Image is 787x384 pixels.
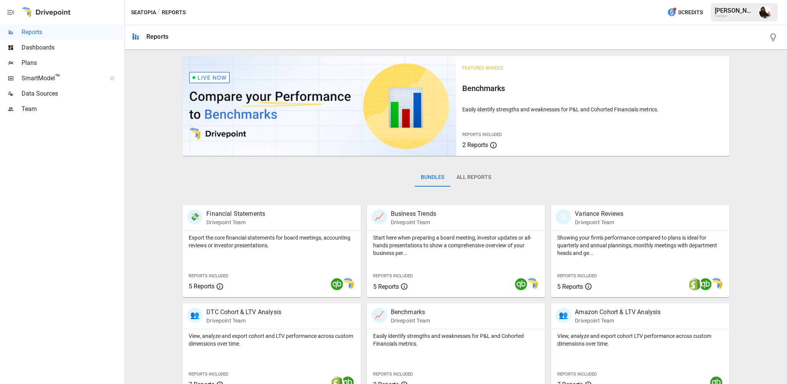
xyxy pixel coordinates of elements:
[415,168,450,187] button: Bundles
[462,82,723,94] h6: Benchmarks
[759,6,772,18] img: Ryan Dranginis
[557,332,723,348] p: View, analyze and export cohort LTV performance across custom dimensions over time.
[342,278,354,290] img: smart model
[373,332,539,348] p: Easily identify strengths and weaknesses for P&L and Cohorted Financials metrics.
[462,106,723,113] p: Easily identify strengths and weaknesses for P&L and Cohorted Financials metrics.
[557,234,723,257] p: Showing your firm's performance compared to plans is ideal for quarterly and annual plannings, mo...
[187,209,203,225] div: 💸
[462,65,503,71] span: Featured Bundle
[575,218,623,226] p: Drivepoint Team
[715,14,755,18] div: Seatopia
[710,278,722,290] img: smart model
[146,33,168,40] div: Reports
[575,317,661,324] p: Drivepoint Team
[664,5,706,20] button: 0Credits
[575,209,623,218] p: Variance Reviews
[187,308,203,323] div: 👥
[331,278,343,290] img: quickbooks
[22,104,123,114] span: Team
[22,74,101,83] span: SmartModel
[189,332,355,348] p: View, analyze and export cohort and LTV performance across custom dimensions over time.
[462,132,502,137] span: Reports Included
[373,372,413,377] span: Reports Included
[373,234,539,257] p: Start here when preparing a board meeting, investor updates or all-hands presentations to show a ...
[462,141,488,149] span: 2 Reports
[373,273,413,278] span: Reports Included
[391,317,430,324] p: Drivepoint Team
[557,283,583,290] span: 5 Reports
[391,308,430,317] p: Benchmarks
[450,168,497,187] button: All Reports
[189,273,228,278] span: Reports Included
[755,2,776,23] button: Ryan Dranginis
[715,7,755,14] div: [PERSON_NAME]
[206,317,281,324] p: Drivepoint Team
[556,308,571,323] div: 👥
[556,209,571,225] div: 🗓
[372,209,387,225] div: 📈
[183,56,456,156] img: video thumbnail
[55,73,60,82] span: ™
[206,308,281,317] p: DTC Cohort & LTV Analysis
[699,278,712,290] img: quickbooks
[206,218,265,226] p: Drivepoint Team
[372,308,387,323] div: 📈
[22,58,123,68] span: Plans
[575,308,661,317] p: Amazon Cohort & LTV Analysis
[391,218,436,226] p: Drivepoint Team
[189,283,214,290] span: 5 Reports
[678,8,703,17] span: 0 Credits
[22,89,123,98] span: Data Sources
[189,234,355,249] p: Export the core financial statements for board meetings, accounting reviews or investor presentat...
[557,372,597,377] span: Reports Included
[373,283,399,290] span: 5 Reports
[689,278,701,290] img: shopify
[131,8,156,17] button: Seatopia
[515,278,527,290] img: quickbooks
[189,372,228,377] span: Reports Included
[391,209,436,218] p: Business Trends
[206,209,265,218] p: Financial Statements
[557,273,597,278] span: Reports Included
[526,278,538,290] img: smart model
[22,43,123,52] span: Dashboards
[158,8,160,17] div: /
[22,28,123,37] span: Reports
